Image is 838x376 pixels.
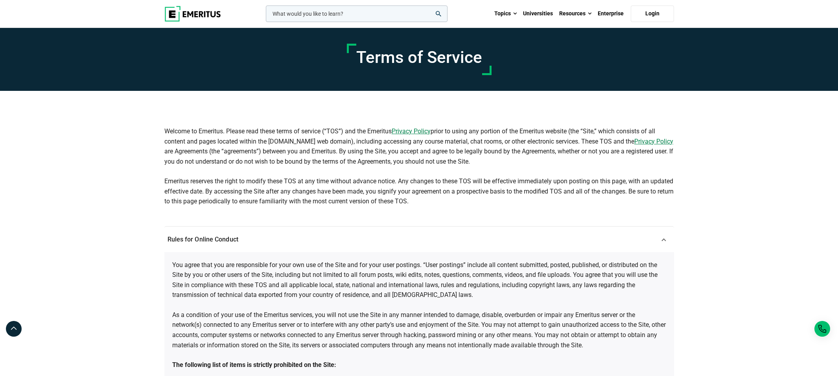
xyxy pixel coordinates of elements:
p: Emeritus reserves the right to modify these TOS at any time without advance notice. Any changes t... [164,176,674,206]
span: Rules for Online Conduct [168,236,238,243]
a: Privacy Policy [634,136,673,147]
strong: The following list of items is strictly prohibited on the Site: [172,361,336,369]
input: woocommerce-product-search-field-0 [266,6,448,22]
h1: Terms of Service [356,48,482,67]
a: Privacy Policy [392,126,431,136]
a: Login [631,6,674,22]
p: You agree that you are responsible for your own use of the Site and for your user postings. “User... [172,260,666,300]
a: Rules for Online Conduct [164,227,674,253]
p: As a condition of your use of the Emeritus services, you will not use the Site in any manner inte... [172,310,666,350]
p: Welcome to Emeritus. Please read these terms of service (“TOS”) and the Emeritus prior to using a... [164,126,674,166]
